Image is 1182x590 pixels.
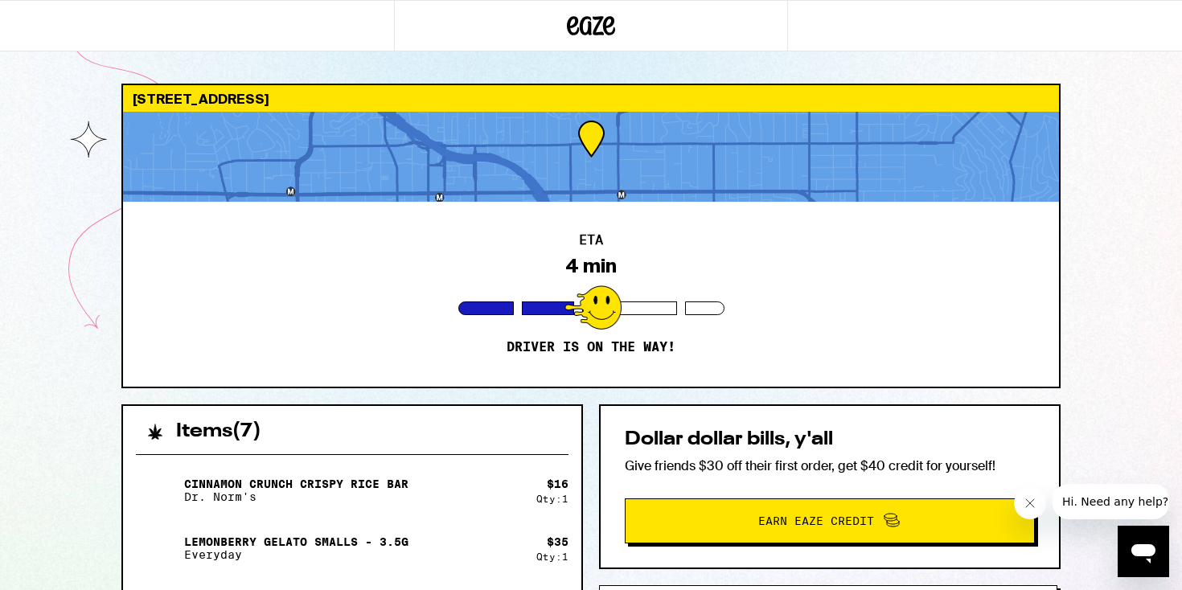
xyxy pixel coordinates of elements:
[565,255,617,277] div: 4 min
[536,551,568,562] div: Qty: 1
[625,498,1035,543] button: Earn Eaze Credit
[579,234,603,247] h2: ETA
[136,526,181,571] img: Lemonberry Gelato Smalls - 3.5g
[625,457,1035,474] p: Give friends $30 off their first order, get $40 credit for yourself!
[1053,484,1169,519] iframe: Message from company
[536,494,568,504] div: Qty: 1
[184,535,408,548] p: Lemonberry Gelato Smalls - 3.5g
[758,515,874,526] span: Earn Eaze Credit
[507,339,675,355] p: Driver is on the way!
[176,422,261,441] h2: Items ( 7 )
[184,477,408,490] p: Cinnamon Crunch Crispy Rice Bar
[184,548,408,561] p: Everyday
[1118,526,1169,577] iframe: Button to launch messaging window
[625,430,1035,449] h2: Dollar dollar bills, y'all
[184,490,408,503] p: Dr. Norm's
[1014,487,1046,519] iframe: Close message
[123,85,1059,112] div: [STREET_ADDRESS]
[136,468,181,513] img: Cinnamon Crunch Crispy Rice Bar
[547,535,568,548] div: $ 35
[547,477,568,490] div: $ 16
